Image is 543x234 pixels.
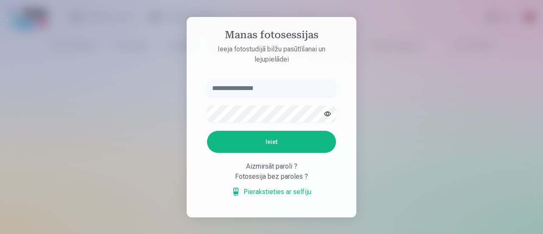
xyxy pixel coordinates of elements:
[199,44,344,65] p: Ieeja fotostudijā bilžu pasūtīšanai un lejupielādei
[207,172,336,182] div: Fotosesija bez paroles ?
[207,131,336,153] button: Ieiet
[207,161,336,172] div: Aizmirsāt paroli ?
[199,29,344,44] h4: Manas fotosessijas
[232,187,311,197] a: Pierakstieties ar selfiju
